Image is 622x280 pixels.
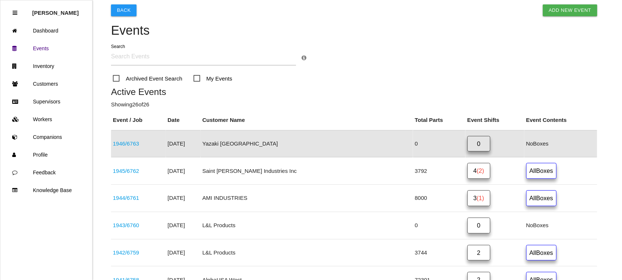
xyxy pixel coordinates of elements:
div: 68545120AD/121AD (537369 537371) [113,221,164,230]
p: Rosie Blandino [32,4,79,16]
a: AllBoxes [526,245,557,261]
a: Supervisors [0,93,92,110]
div: L1M8 10C666 GF [113,140,164,148]
th: Date [166,110,201,130]
a: 1942/6759 [113,249,139,256]
a: 2 [467,245,490,261]
th: Event / Job [111,110,166,130]
td: [DATE] [166,130,201,157]
h4: Events [111,24,597,38]
span: (2) [477,167,484,174]
td: AMI INDUSTRIES [201,185,413,212]
td: 3792 [413,157,465,185]
a: 1943/6760 [113,222,139,228]
a: Feedback [0,164,92,181]
button: Back [111,4,137,16]
span: My Events [194,74,232,83]
div: 68232622AC-B [113,249,164,257]
td: [DATE] [166,157,201,185]
a: 3(1) [467,190,490,206]
label: Search [111,43,125,50]
th: Total Parts [413,110,465,130]
td: L&L Products [201,212,413,239]
a: Workers [0,110,92,128]
a: Events [0,40,92,57]
a: AllBoxes [526,163,557,179]
td: 0 [413,130,465,157]
div: Close [13,4,17,22]
td: No Boxes [524,130,597,157]
a: Profile [0,146,92,164]
input: Search Events [111,48,296,65]
th: Event Shifts [465,110,524,130]
a: 1944/6761 [113,195,139,201]
td: 3744 [413,239,465,266]
a: 1946/6763 [113,140,139,147]
a: Knowledge Base [0,181,92,199]
td: No Boxes [524,212,597,239]
a: Search Info [302,55,306,61]
a: Companions [0,128,92,146]
a: Customers [0,75,92,93]
a: 0 [467,136,490,152]
a: 4(2) [467,163,490,179]
p: Showing 26 of 26 [111,100,597,109]
th: Event Contents [524,110,597,130]
td: [DATE] [166,212,201,239]
a: Add New Event [543,4,597,16]
td: Saint [PERSON_NAME] Industries Inc [201,157,413,185]
a: Inventory [0,57,92,75]
a: Dashboard [0,22,92,40]
span: Archived Event Search [113,74,182,83]
a: 1945/6762 [113,168,139,174]
h5: Active Events [111,87,597,97]
a: 0 [467,218,490,233]
td: [DATE] [166,239,201,266]
td: 0 [413,212,465,239]
td: L&L Products [201,239,413,266]
span: (1) [477,195,484,201]
th: Customer Name [201,110,413,130]
a: AllBoxes [526,190,557,206]
div: 21018663 [113,194,164,202]
div: 68375451AE/50AE, 68483789AE,88AE [113,167,164,175]
td: 8000 [413,185,465,212]
td: Yazaki [GEOGRAPHIC_DATA] [201,130,413,157]
td: [DATE] [166,185,201,212]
